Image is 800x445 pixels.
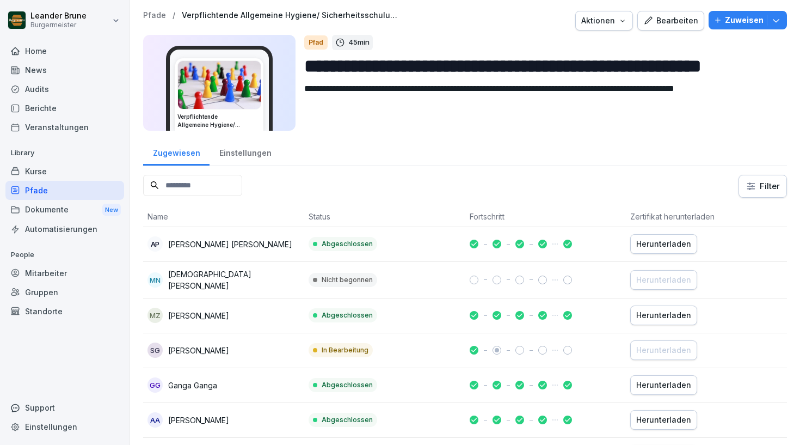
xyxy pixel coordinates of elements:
[630,410,697,430] button: Herunterladen
[746,181,780,192] div: Filter
[581,15,627,27] div: Aktionen
[177,113,261,129] h3: Verpflichtende Allgemeine Hygiene/ Sicherheitsschulungen
[147,236,163,252] div: Ap
[5,417,124,436] a: Einstellungen
[5,162,124,181] a: Kurse
[182,11,399,20] a: Verpflichtende Allgemeine Hygiene/ Sicherheitsschulungen
[168,345,229,356] p: [PERSON_NAME]
[178,61,261,109] img: ges0wsbz3tq6sxdqsr06isru.png
[636,414,691,426] div: Herunterladen
[147,343,163,358] div: SG
[643,15,698,27] div: Bearbeiten
[5,41,124,60] a: Home
[5,246,124,264] p: People
[5,264,124,283] a: Mitarbeiter
[322,380,373,390] p: Abgeschlossen
[348,37,370,48] p: 45 min
[5,200,124,220] a: DokumenteNew
[630,306,697,325] button: Herunterladen
[636,238,691,250] div: Herunterladen
[322,310,373,320] p: Abgeschlossen
[322,345,368,355] p: In Bearbeitung
[5,181,124,200] a: Pfade
[637,11,704,31] button: Bearbeiten
[322,275,373,285] p: Nicht begonnen
[30,11,87,21] p: Leander Brune
[30,21,87,29] p: Burgermeister
[168,239,292,250] p: [PERSON_NAME] [PERSON_NAME]
[173,11,175,20] p: /
[739,175,786,197] button: Filter
[636,274,691,286] div: Herunterladen
[626,206,787,227] th: Zertifikat herunterladen
[630,375,697,395] button: Herunterladen
[304,206,465,227] th: Status
[636,309,691,321] div: Herunterladen
[143,138,210,166] a: Zugewiesen
[5,398,124,417] div: Support
[636,344,691,356] div: Herunterladen
[322,239,373,249] p: Abgeschlossen
[102,204,121,216] div: New
[725,14,764,26] p: Zuweisen
[5,60,124,80] a: News
[630,270,697,290] button: Herunterladen
[210,138,281,166] a: Einstellungen
[5,80,124,99] a: Audits
[575,11,633,31] button: Aktionen
[168,310,229,321] p: [PERSON_NAME]
[5,99,124,118] a: Berichte
[147,272,163,288] div: MN
[168,269,300,291] p: [DEMOGRAPHIC_DATA][PERSON_NAME]
[5,283,124,302] a: Gruppen
[147,377,163,393] div: GG
[5,220,124,239] a: Automatisierungen
[630,234,697,254] button: Herunterladen
[168,380,217,391] p: Ganga Ganga
[143,11,166,20] a: Pfade
[5,302,124,321] a: Standorte
[147,308,163,323] div: MZ
[5,144,124,162] p: Library
[168,414,229,426] p: [PERSON_NAME]
[5,118,124,137] a: Veranstaltungen
[304,35,328,50] div: Pfad
[5,200,124,220] div: Dokumente
[630,340,697,360] button: Herunterladen
[709,11,787,29] button: Zuweisen
[636,379,691,391] div: Herunterladen
[322,415,373,425] p: Abgeschlossen
[143,206,304,227] th: Name
[147,412,163,428] div: AA
[465,206,626,227] th: Fortschritt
